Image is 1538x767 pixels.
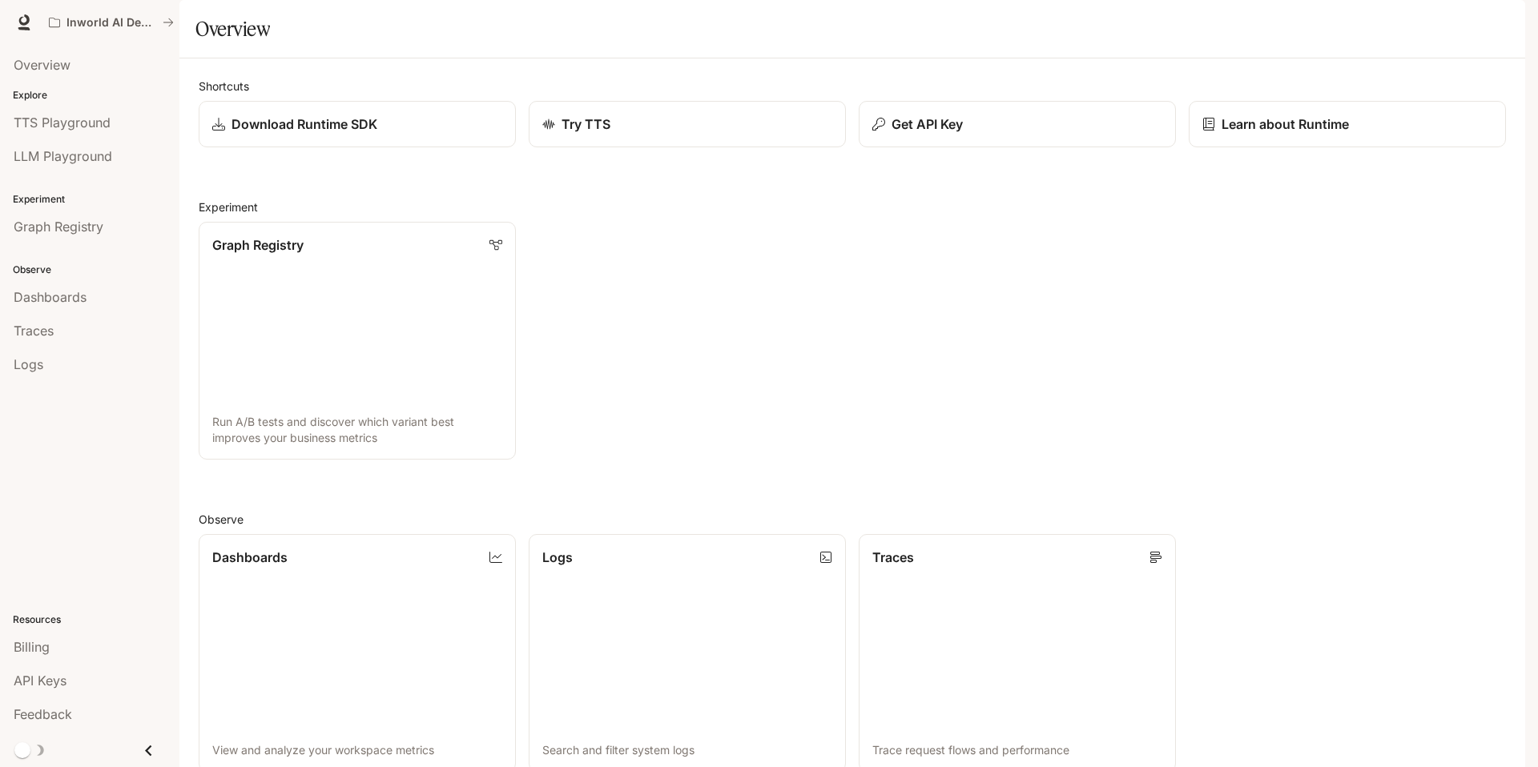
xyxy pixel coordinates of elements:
[212,742,502,758] p: View and analyze your workspace metrics
[529,101,846,147] a: Try TTS
[42,6,181,38] button: All workspaces
[232,114,377,134] p: Download Runtime SDK
[212,548,288,567] p: Dashboards
[872,548,914,567] p: Traces
[199,78,1506,94] h2: Shortcuts
[212,235,304,255] p: Graph Registry
[1189,101,1506,147] a: Learn about Runtime
[199,101,516,147] a: Download Runtime SDK
[892,114,963,134] p: Get API Key
[562,114,610,134] p: Try TTS
[199,511,1506,528] h2: Observe
[195,13,270,45] h1: Overview
[859,101,1176,147] button: Get API Key
[542,742,832,758] p: Search and filter system logs
[542,548,573,567] p: Logs
[212,414,502,446] p: Run A/B tests and discover which variant best improves your business metrics
[66,16,156,30] p: Inworld AI Demos
[872,742,1162,758] p: Trace request flows and performance
[1222,114,1349,134] p: Learn about Runtime
[199,199,1506,215] h2: Experiment
[199,222,516,460] a: Graph RegistryRun A/B tests and discover which variant best improves your business metrics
